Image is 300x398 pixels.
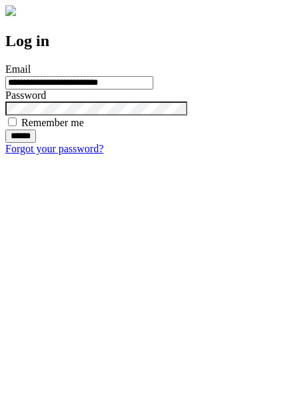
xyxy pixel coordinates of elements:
img: logo-4e3dc11c47720685a147b03b5a06dd966a58ff35d612b21f08c02c0306f2b779.png [5,5,16,16]
a: Forgot your password? [5,143,103,154]
label: Password [5,89,46,101]
label: Remember me [21,117,84,128]
label: Email [5,63,31,75]
h2: Log in [5,32,295,50]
